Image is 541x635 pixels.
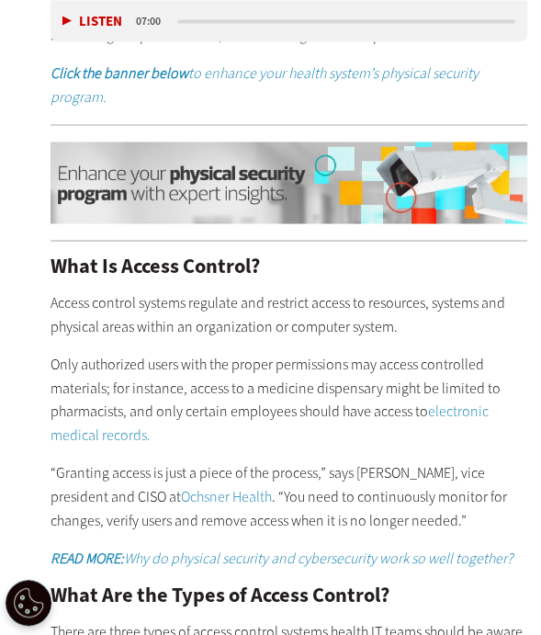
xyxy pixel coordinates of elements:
[51,63,479,107] em: to enhance your health system’s physical security program.
[51,584,527,605] h2: What Are the Types of Access Control?
[51,548,124,567] strong: READ MORE:
[51,548,513,567] a: READ MORE:Why do physical security and cybersecurity work so well together?
[51,352,527,446] p: Only authorized users with the proper permissions may access controlled materials; for instance, ...
[51,460,527,531] p: “Granting access is just a piece of the process,” says [PERSON_NAME], vice president and CISO at ...
[51,290,527,337] p: Access control systems regulate and restrict access to resources, systems and physical areas with...
[51,63,188,83] em: Click the banner below
[51,255,527,276] h2: What Is Access Control?
[124,548,513,567] em: Why do physical security and cybersecurity work so well together?
[62,15,122,28] button: Listen
[51,63,479,107] a: Click the banner belowto enhance your health system’s physical security program.
[133,13,175,29] div: duration
[6,580,51,626] div: Cookie Settings
[51,401,489,444] a: electronic medical records.
[181,486,272,505] a: Ochsner Health
[51,142,527,223] img: Physical Security Amplified
[6,580,51,626] button: Open Preferences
